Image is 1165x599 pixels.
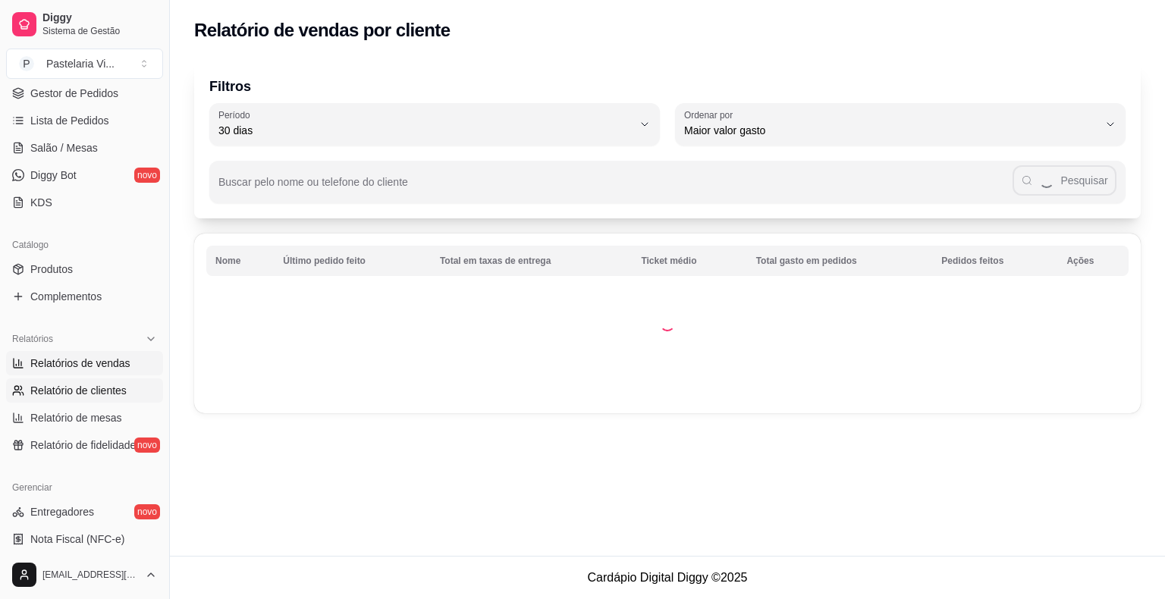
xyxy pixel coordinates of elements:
[6,406,163,430] a: Relatório de mesas
[6,475,163,500] div: Gerenciar
[42,25,157,37] span: Sistema de Gestão
[46,56,115,71] div: Pastelaria Vi ...
[42,569,139,581] span: [EMAIL_ADDRESS][DOMAIN_NAME]
[30,410,122,425] span: Relatório de mesas
[209,76,1126,97] p: Filtros
[660,316,675,331] div: Loading
[6,108,163,133] a: Lista de Pedidos
[30,437,136,453] span: Relatório de fidelidade
[6,233,163,257] div: Catálogo
[6,49,163,79] button: Select a team
[6,190,163,215] a: KDS
[218,180,1013,196] input: Buscar pelo nome ou telefone do cliente
[6,378,163,403] a: Relatório de clientes
[6,284,163,309] a: Complementos
[30,113,109,128] span: Lista de Pedidos
[684,108,738,121] label: Ordenar por
[6,433,163,457] a: Relatório de fidelidadenovo
[30,532,124,547] span: Nota Fiscal (NFC-e)
[30,262,73,277] span: Produtos
[218,123,633,138] span: 30 dias
[19,56,34,71] span: P
[6,527,163,551] a: Nota Fiscal (NFC-e)
[30,140,98,155] span: Salão / Mesas
[30,383,127,398] span: Relatório de clientes
[6,136,163,160] a: Salão / Mesas
[30,289,102,304] span: Complementos
[194,18,451,42] h2: Relatório de vendas por cliente
[218,108,255,121] label: Período
[6,351,163,375] a: Relatórios de vendas
[30,356,130,371] span: Relatórios de vendas
[30,86,118,101] span: Gestor de Pedidos
[6,257,163,281] a: Produtos
[675,103,1126,146] button: Ordenar porMaior valor gasto
[30,195,52,210] span: KDS
[684,123,1098,138] span: Maior valor gasto
[6,6,163,42] a: DiggySistema de Gestão
[30,504,94,519] span: Entregadores
[6,557,163,593] button: [EMAIL_ADDRESS][DOMAIN_NAME]
[209,103,660,146] button: Período30 dias
[6,500,163,524] a: Entregadoresnovo
[6,163,163,187] a: Diggy Botnovo
[30,168,77,183] span: Diggy Bot
[42,11,157,25] span: Diggy
[170,556,1165,599] footer: Cardápio Digital Diggy © 2025
[6,81,163,105] a: Gestor de Pedidos
[12,333,53,345] span: Relatórios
